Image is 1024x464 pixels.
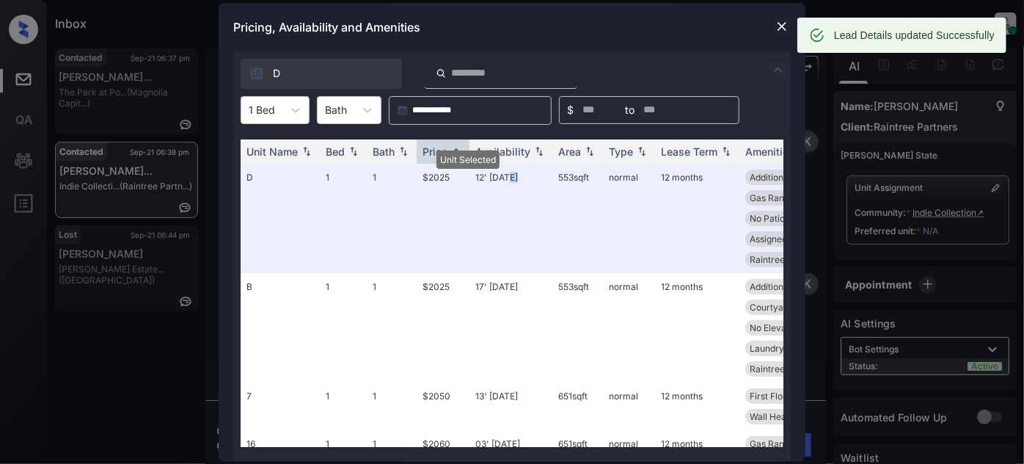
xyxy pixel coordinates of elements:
[241,383,320,430] td: 7
[750,192,794,203] span: Gas Range
[367,383,417,430] td: 1
[367,273,417,383] td: 1
[750,322,823,333] span: No Elevator Acc...
[219,3,805,51] div: Pricing, Availability and Amenities
[661,145,717,158] div: Lease Term
[469,383,552,430] td: 13' [DATE]
[603,273,655,383] td: normal
[750,438,794,449] span: Gas Range
[775,19,789,34] img: close
[750,281,816,292] span: Additional Stor...
[469,273,552,383] td: 17' [DATE]
[634,146,649,156] img: sorting
[373,145,395,158] div: Bath
[475,145,530,158] div: Availability
[423,145,447,158] div: Price
[273,65,280,81] span: D
[417,383,469,430] td: $2050
[436,67,447,80] img: icon-zuma
[750,363,866,374] span: Raintree [MEDICAL_DATA]...
[603,383,655,430] td: normal
[750,233,828,244] span: Assigned Uncove...
[750,343,811,354] span: Laundry Room
[719,146,734,156] img: sorting
[320,273,367,383] td: 1
[750,172,816,183] span: Additional Stor...
[249,66,264,81] img: icon-zuma
[346,146,361,156] img: sorting
[532,146,546,156] img: sorting
[745,145,794,158] div: Amenities
[655,383,739,430] td: 12 months
[558,145,581,158] div: Area
[625,102,634,118] span: to
[567,102,574,118] span: $
[603,164,655,273] td: normal
[750,254,866,265] span: Raintree [MEDICAL_DATA]...
[750,302,815,313] span: Courtyard View
[552,383,603,430] td: 651 sqft
[320,383,367,430] td: 1
[609,145,633,158] div: Type
[449,146,464,157] img: sorting
[750,391,791,402] span: First Floor
[417,273,469,383] td: $2025
[241,273,320,383] td: B
[834,22,995,48] div: Lead Details updated Successfully
[417,164,469,273] td: $2025
[241,164,320,273] td: D
[750,411,798,422] span: Wall Heater
[320,164,367,273] td: 1
[552,164,603,273] td: 553 sqft
[367,164,417,273] td: 1
[469,164,552,273] td: 12' [DATE]
[655,164,739,273] td: 12 months
[326,145,345,158] div: Bed
[750,213,877,224] span: No Patio or [MEDICAL_DATA]...
[655,273,739,383] td: 12 months
[396,146,411,156] img: sorting
[769,61,787,79] img: icon-zuma
[246,145,298,158] div: Unit Name
[582,146,597,156] img: sorting
[552,273,603,383] td: 553 sqft
[299,146,314,156] img: sorting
